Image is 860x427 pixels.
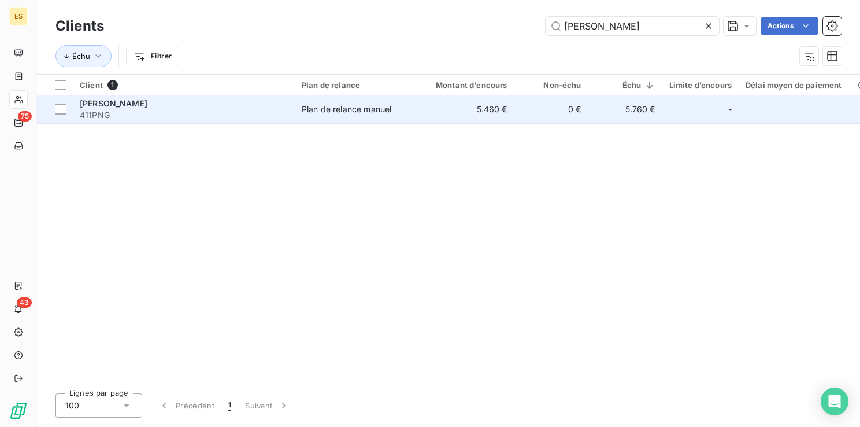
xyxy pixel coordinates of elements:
[302,80,408,90] div: Plan de relance
[9,7,28,25] div: ES
[18,111,32,122] span: 75
[55,16,104,36] h3: Clients
[65,400,79,411] span: 100
[55,45,112,67] button: Échu
[669,80,732,90] div: Limite d’encours
[80,109,288,121] span: 411PNG
[151,393,221,418] button: Précédent
[80,98,147,108] span: [PERSON_NAME]
[588,95,662,123] td: 5.760 €
[108,80,118,90] span: 1
[521,80,581,90] div: Non-échu
[302,104,391,115] div: Plan de relance manuel
[9,402,28,420] img: Logo LeanPay
[514,95,588,123] td: 0 €
[821,388,848,415] div: Open Intercom Messenger
[595,80,655,90] div: Échu
[221,393,238,418] button: 1
[761,17,818,35] button: Actions
[238,393,296,418] button: Suivant
[422,80,507,90] div: Montant d'encours
[415,95,514,123] td: 5.460 €
[72,51,90,61] span: Échu
[546,17,719,35] input: Rechercher
[17,297,32,308] span: 43
[728,104,732,115] span: -
[126,47,179,65] button: Filtrer
[228,400,231,411] span: 1
[80,80,103,90] span: Client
